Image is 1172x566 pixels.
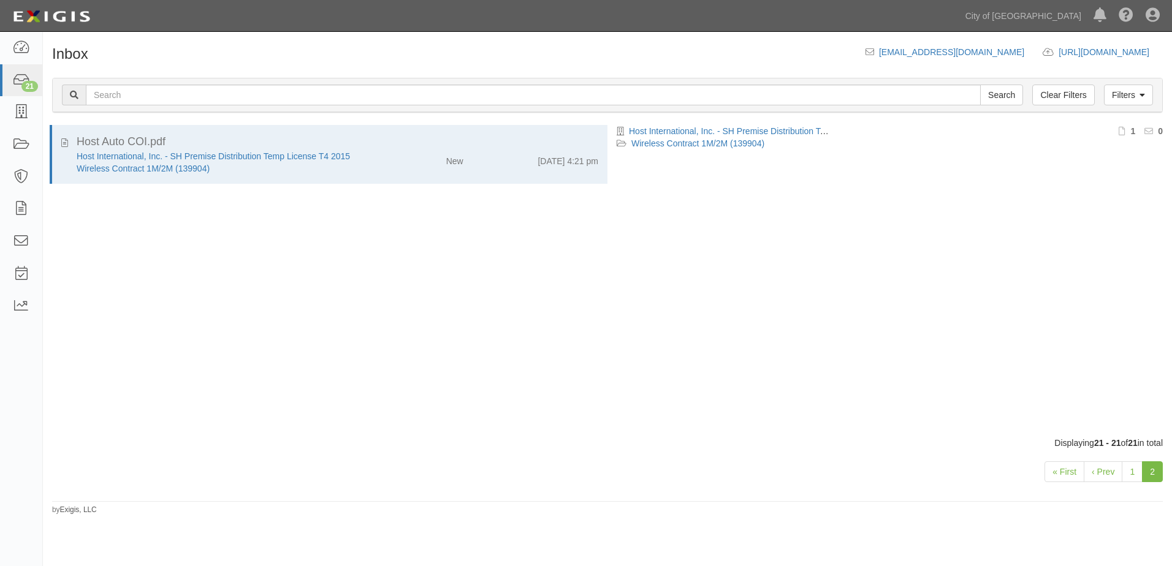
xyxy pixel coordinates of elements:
b: 1 [1130,126,1135,136]
a: Host International, Inc. - SH Premise Distribution Temp License T4 2015 [629,126,902,136]
a: « First [1045,461,1084,482]
a: 2 [1142,461,1163,482]
a: Host International, Inc. - SH Premise Distribution Temp License T4 2015 [77,151,350,161]
a: ‹ Prev [1084,461,1122,482]
small: by [52,505,97,515]
a: Exigis, LLC [60,505,97,514]
a: Wireless Contract 1M/2M (139904) [631,138,764,148]
div: Host International, Inc. - SH Premise Distribution Temp License T4 2015 [77,150,373,162]
div: New [446,150,463,167]
a: 1 [1122,461,1143,482]
img: logo-5460c22ac91f19d4615b14bd174203de0afe785f0fc80cf4dbbc73dc1793850b.png [9,6,94,28]
div: 21 [21,81,38,92]
div: [DATE] 4:21 pm [538,150,598,167]
a: [URL][DOMAIN_NAME] [1059,47,1163,57]
a: City of [GEOGRAPHIC_DATA] [959,4,1087,28]
input: Search [86,85,981,105]
b: 0 [1158,126,1163,136]
h1: Inbox [52,46,88,62]
input: Search [980,85,1023,105]
a: Clear Filters [1032,85,1094,105]
b: 21 - 21 [1094,438,1121,448]
a: Filters [1104,85,1153,105]
i: Help Center - Complianz [1119,9,1133,23]
b: 21 [1128,438,1138,448]
a: [EMAIL_ADDRESS][DOMAIN_NAME] [879,47,1024,57]
a: Wireless Contract 1M/2M (139904) [77,164,210,173]
div: Host Auto COI.pdf [77,134,598,150]
div: Wireless Contract 1M/2M (139904) [77,162,373,175]
div: Displaying of in total [43,437,1172,449]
